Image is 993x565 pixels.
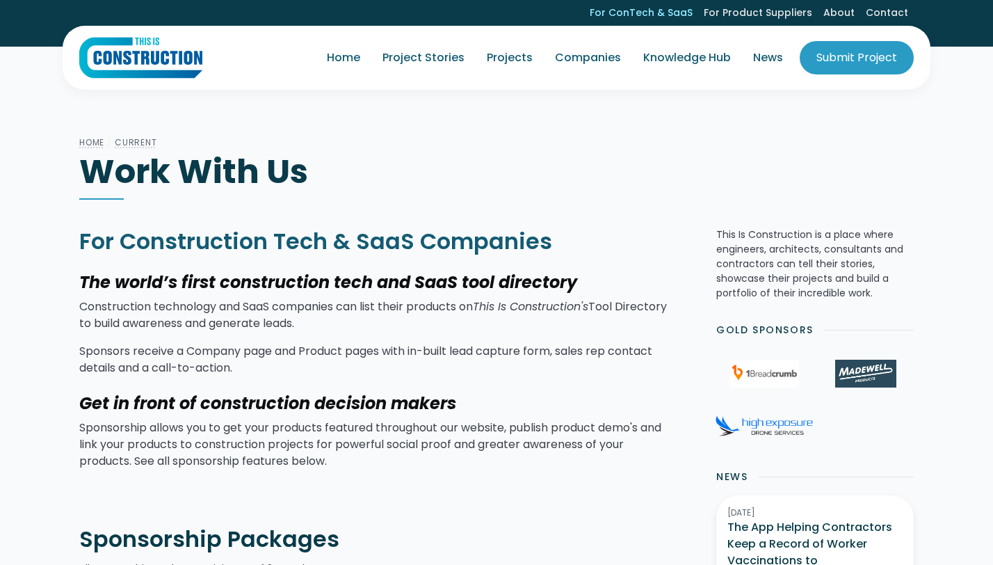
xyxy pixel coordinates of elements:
a: Current [115,136,157,148]
a: home [79,37,202,79]
a: Submit Project [800,41,914,74]
img: This Is Construction Logo [79,37,202,79]
h2: News [716,470,748,484]
h1: Work With Us [79,151,914,193]
a: Home [316,38,371,77]
em: The world’s first construction tech and SaaS tool directory [79,271,577,294]
a: Home [79,136,104,148]
div: [DATE] [727,507,903,519]
p: Sponsors receive a Company page and Product pages with in-built lead capture form, sales rep cont... [79,343,672,376]
img: Madewell Products [835,360,896,388]
a: News [742,38,794,77]
em: Get in front of construction decision makers [79,392,456,415]
div: Submit Project [816,49,897,66]
div: / [104,134,115,151]
a: Companies [544,38,632,77]
p: This Is Construction is a place where engineers, architects, consultants and contractors can tell... [716,228,914,301]
a: Knowledge Hub [632,38,742,77]
a: Projects [476,38,544,77]
a: Project Stories [371,38,476,77]
img: High Exposure [716,415,813,436]
img: 1Breadcrumb [729,360,799,388]
p: Construction technology and SaaS companies can list their products on Tool Directory to build awa... [79,299,672,332]
h2: Gold Sponsors [716,323,814,337]
em: This Is Construction's [473,299,588,315]
p: Sponsorship allows you to get your products featured throughout our website, publish product demo... [79,420,672,470]
h2: For Construction Tech & SaaS Companies [79,228,672,255]
h2: Sponsorship Packages [79,525,376,553]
